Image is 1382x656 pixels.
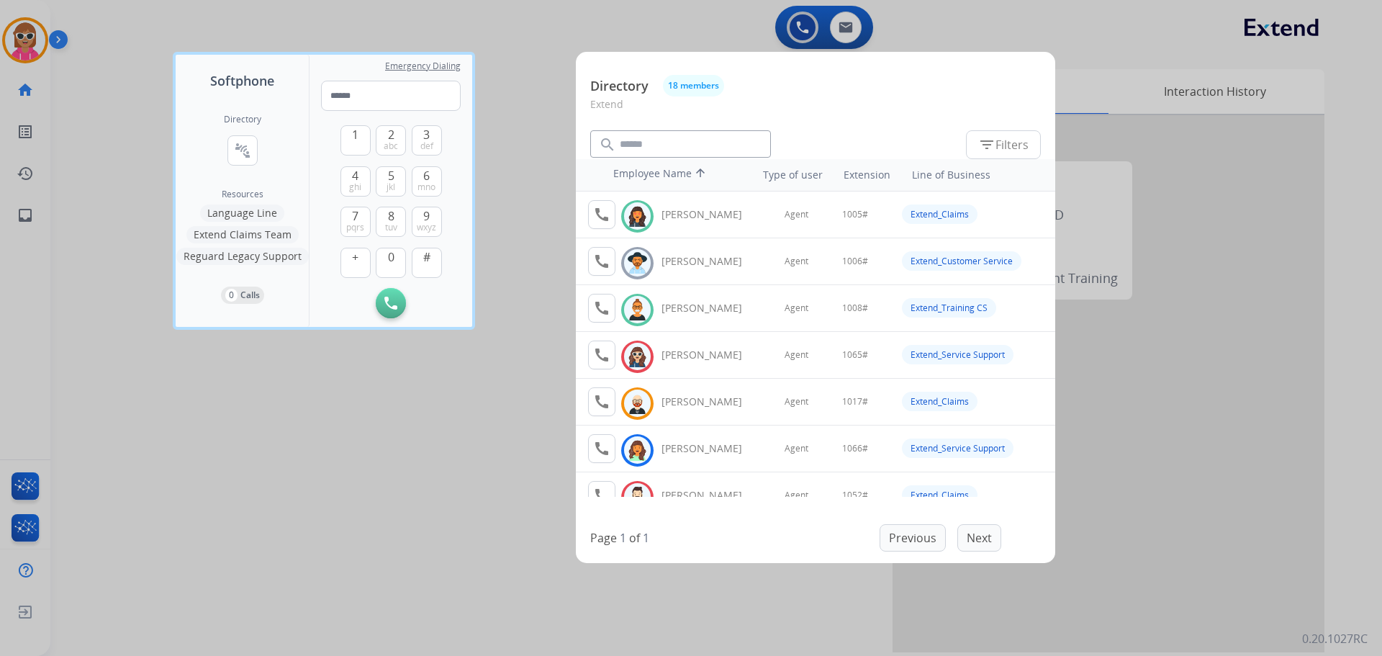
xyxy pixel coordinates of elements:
[388,126,394,143] span: 2
[420,140,433,152] span: def
[842,256,868,267] span: 1006#
[186,226,299,243] button: Extend Claims Team
[234,142,251,159] mat-icon: connect_without_contact
[210,71,274,91] span: Softphone
[388,207,394,225] span: 8
[412,125,442,156] button: 3def
[352,248,358,266] span: +
[785,209,808,220] span: Agent
[966,130,1041,159] button: Filters
[627,439,648,462] img: avatar
[785,349,808,361] span: Agent
[599,136,616,153] mat-icon: search
[661,395,758,409] div: [PERSON_NAME]
[340,166,371,197] button: 4ghi
[200,205,284,222] button: Language Line
[785,490,808,501] span: Agent
[593,440,610,457] mat-icon: call
[352,207,358,225] span: 7
[388,248,394,266] span: 0
[590,76,649,96] p: Directory
[627,346,648,368] img: avatar
[593,346,610,364] mat-icon: call
[346,222,364,233] span: pqrs
[661,207,758,222] div: [PERSON_NAME]
[842,209,868,220] span: 1005#
[785,256,808,267] span: Agent
[593,393,610,410] mat-icon: call
[661,441,758,456] div: [PERSON_NAME]
[978,136,1029,153] span: Filters
[387,181,395,193] span: jkl
[340,207,371,237] button: 7pqrs
[661,301,758,315] div: [PERSON_NAME]
[836,161,898,189] th: Extension
[627,486,648,508] img: avatar
[384,297,397,310] img: call-button
[417,181,435,193] span: mno
[388,167,394,184] span: 5
[627,205,648,228] img: avatar
[412,166,442,197] button: 6mno
[423,207,430,225] span: 9
[352,126,358,143] span: 1
[627,299,648,321] img: avatar
[629,529,640,547] p: of
[590,529,617,547] p: Page
[606,159,736,191] th: Employee Name
[692,166,709,184] mat-icon: arrow_upward
[785,302,808,314] span: Agent
[902,345,1013,364] div: Extend_Service Support
[593,253,610,270] mat-icon: call
[902,205,977,224] div: Extend_Claims
[352,167,358,184] span: 4
[224,114,261,125] h2: Directory
[240,289,260,302] p: Calls
[785,396,808,408] span: Agent
[384,140,398,152] span: abc
[340,125,371,156] button: 1
[842,443,868,454] span: 1066#
[221,287,264,304] button: 0Calls
[902,251,1021,271] div: Extend_Customer Service
[385,222,397,233] span: tuv
[593,206,610,223] mat-icon: call
[661,488,758,503] div: [PERSON_NAME]
[376,125,406,156] button: 2abc
[1302,630,1368,647] p: 0.20.1027RC
[225,289,238,302] p: 0
[627,252,648,274] img: avatar
[743,161,830,189] th: Type of user
[412,207,442,237] button: 9wxyz
[785,443,808,454] span: Agent
[978,136,995,153] mat-icon: filter_list
[423,167,430,184] span: 6
[376,248,406,278] button: 0
[412,248,442,278] button: #
[376,166,406,197] button: 5jkl
[340,248,371,278] button: +
[423,248,430,266] span: #
[590,96,1041,123] p: Extend
[376,207,406,237] button: 8tuv
[902,439,1013,458] div: Extend_Service Support
[663,75,724,96] button: 18 members
[627,392,648,415] img: avatar
[417,222,436,233] span: wxyz
[593,300,610,317] mat-icon: call
[842,490,868,501] span: 1052#
[661,348,758,362] div: [PERSON_NAME]
[842,396,868,408] span: 1017#
[222,189,263,200] span: Resources
[176,248,309,265] button: Reguard Legacy Support
[349,181,361,193] span: ghi
[842,349,868,361] span: 1065#
[661,254,758,269] div: [PERSON_NAME]
[423,126,430,143] span: 3
[842,302,868,314] span: 1008#
[902,298,996,318] div: Extend_Training CS
[385,60,461,72] span: Emergency Dialing
[902,485,977,505] div: Extend_Claims
[902,392,977,411] div: Extend_Claims
[593,487,610,504] mat-icon: call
